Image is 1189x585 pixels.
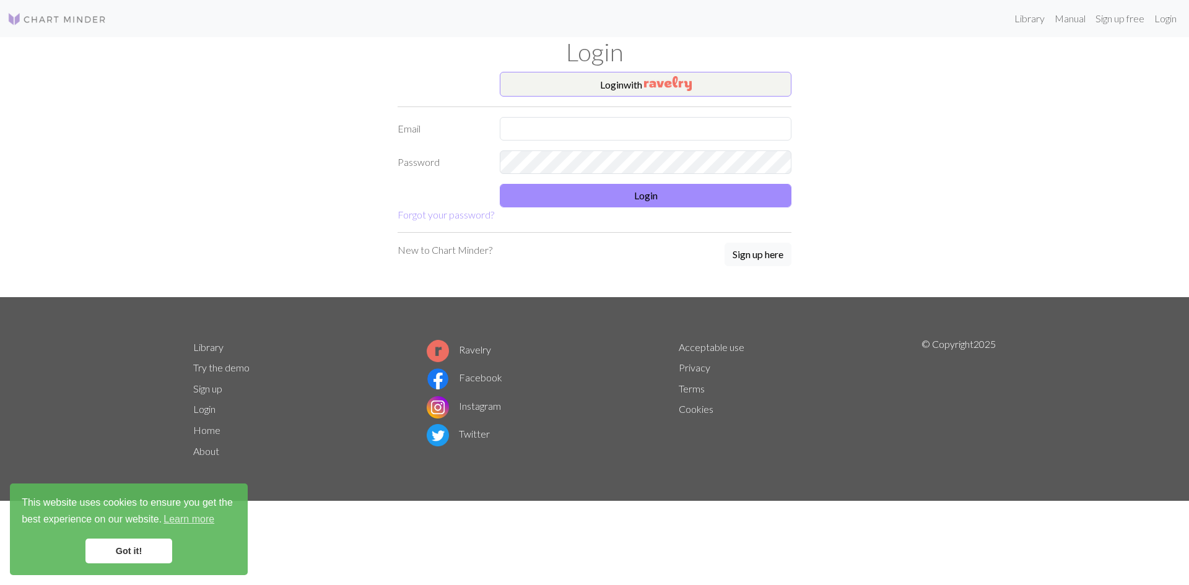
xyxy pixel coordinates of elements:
a: Privacy [679,362,710,373]
img: Ravelry [644,76,692,91]
button: Sign up here [725,243,791,266]
img: Ravelry logo [427,340,449,362]
div: cookieconsent [10,483,248,575]
a: Twitter [427,428,490,440]
a: dismiss cookie message [85,539,172,563]
img: Instagram logo [427,396,449,418]
img: Facebook logo [427,368,449,390]
a: Acceptable use [679,341,744,353]
a: Manual [1050,6,1091,31]
a: Library [1009,6,1050,31]
a: Sign up [193,383,222,394]
a: Login [193,403,216,415]
a: Ravelry [427,344,491,355]
button: Login [500,184,791,207]
a: Terms [679,383,705,394]
a: Sign up here [725,243,791,267]
a: Try the demo [193,362,250,373]
span: This website uses cookies to ensure you get the best experience on our website. [22,495,236,529]
a: Login [1149,6,1182,31]
label: Password [390,150,492,174]
p: © Copyright 2025 [921,337,996,462]
button: Loginwith [500,72,791,97]
a: learn more about cookies [162,510,216,529]
h1: Login [186,37,1003,67]
p: New to Chart Minder? [398,243,492,258]
a: Library [193,341,224,353]
img: Twitter logo [427,424,449,446]
img: Logo [7,12,107,27]
label: Email [390,117,492,141]
a: Forgot your password? [398,209,494,220]
a: Sign up free [1091,6,1149,31]
a: Instagram [427,400,501,412]
a: Home [193,424,220,436]
a: Cookies [679,403,713,415]
a: About [193,445,219,457]
a: Facebook [427,371,502,383]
